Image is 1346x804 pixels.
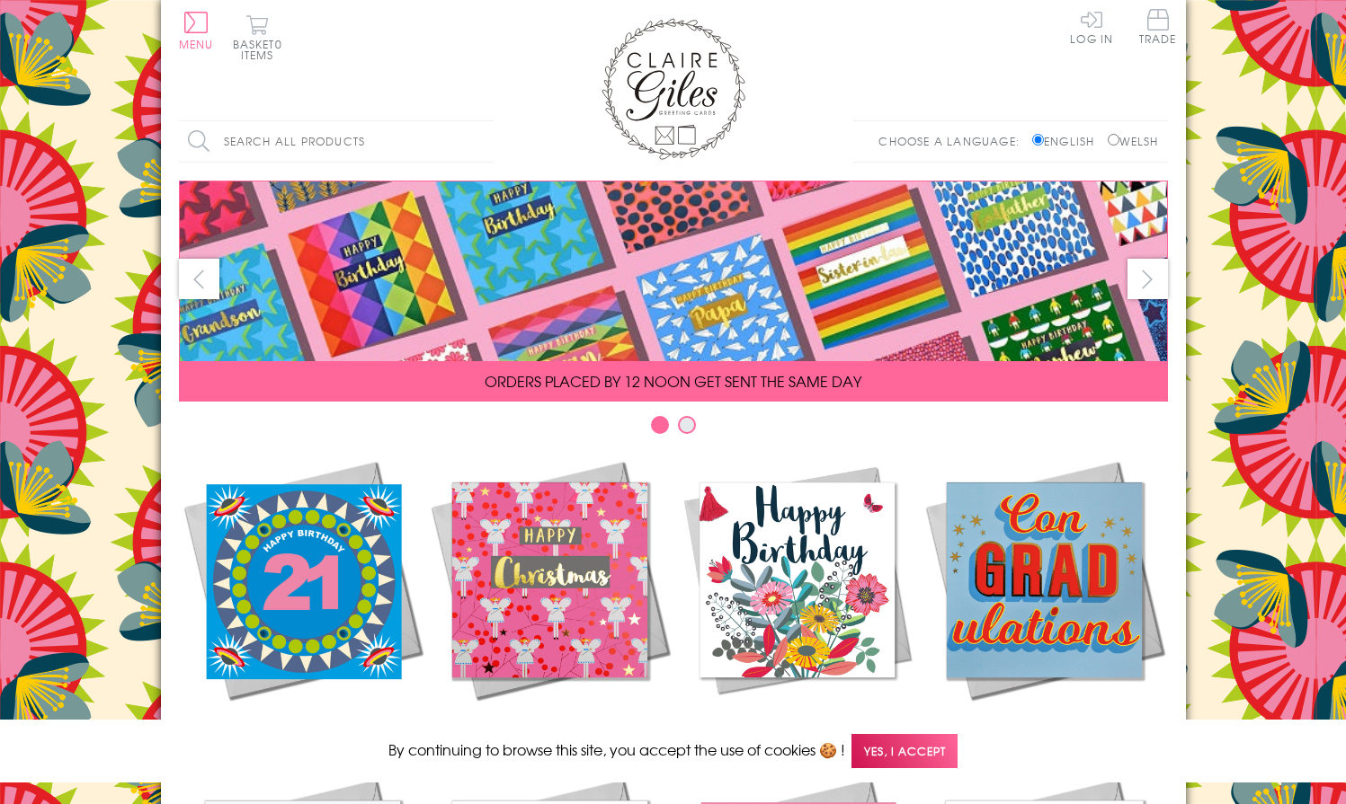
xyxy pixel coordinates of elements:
[1128,259,1168,299] button: next
[1108,134,1119,146] input: Welsh
[179,259,219,299] button: prev
[241,36,282,63] span: 0 items
[673,456,921,738] a: Birthdays
[851,734,958,769] span: Yes, I accept
[1032,134,1044,146] input: English
[878,133,1029,149] p: Choose a language:
[1032,133,1103,149] label: English
[678,416,696,434] button: Carousel Page 2
[998,717,1091,738] span: Academic
[485,370,861,392] span: ORDERS PLACED BY 12 NOON GET SENT THE SAME DAY
[243,717,361,738] span: New Releases
[651,416,669,434] button: Carousel Page 1 (Current Slide)
[426,456,673,738] a: Christmas
[1139,9,1177,44] span: Trade
[921,456,1168,738] a: Academic
[1070,9,1113,44] a: Log In
[233,14,282,60] button: Basket0 items
[179,415,1168,443] div: Carousel Pagination
[179,12,214,49] button: Menu
[179,36,214,52] span: Menu
[179,121,494,162] input: Search all products
[1108,133,1159,149] label: Welsh
[753,717,840,738] span: Birthdays
[504,717,595,738] span: Christmas
[476,121,494,162] input: Search
[1139,9,1177,48] a: Trade
[179,456,426,738] a: New Releases
[602,18,745,160] img: Claire Giles Greetings Cards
